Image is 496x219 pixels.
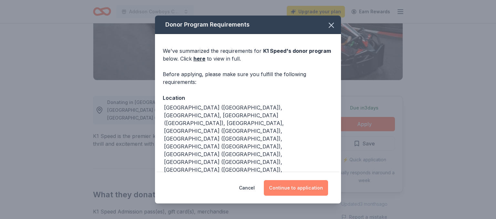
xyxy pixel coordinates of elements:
div: We've summarized the requirements for below. Click to view in full. [163,47,333,63]
div: Location [163,94,333,102]
div: Donor Program Requirements [155,16,341,34]
div: Before applying, please make sure you fulfill the following requirements: [163,70,333,86]
span: K1 Speed 's donor program [263,48,331,54]
a: here [193,55,205,63]
button: Continue to application [264,180,328,196]
button: Cancel [239,180,255,196]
